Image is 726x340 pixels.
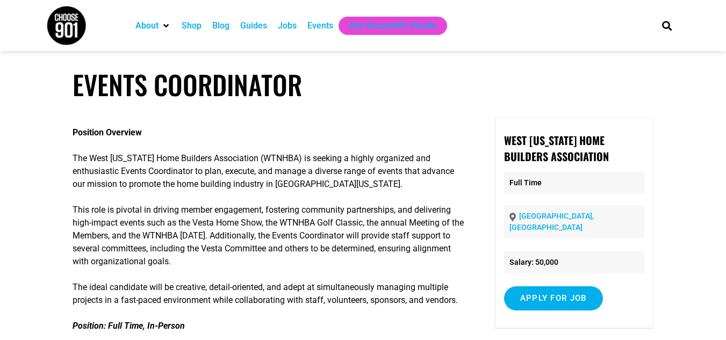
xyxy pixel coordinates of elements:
[135,19,159,32] a: About
[73,127,142,138] strong: Position Overview
[130,17,644,35] nav: Main nav
[182,19,202,32] a: Shop
[278,19,297,32] a: Jobs
[73,321,185,331] strong: Position: Full Time, In-Person
[504,251,644,273] li: Salary: 50,000
[130,17,176,35] div: About
[212,19,229,32] a: Blog
[73,281,466,307] p: The ideal candidate will be creative, detail-oriented, and adept at simultaneously managing multi...
[73,152,466,191] p: The West [US_STATE] Home Builders Association (WTNHBA) is seeking a highly organized and enthusia...
[504,286,603,310] input: Apply for job
[658,17,675,34] div: Search
[504,132,609,164] strong: West [US_STATE] Home Builders Association
[307,19,333,32] a: Events
[349,19,436,32] a: Get Choose901 Emails
[504,172,644,194] p: Full Time
[240,19,267,32] a: Guides
[73,204,466,268] p: This role is pivotal in driving member engagement, fostering community partnerships, and deliveri...
[509,212,594,232] a: [GEOGRAPHIC_DATA], [GEOGRAPHIC_DATA]
[73,69,653,100] h1: Events Coordinator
